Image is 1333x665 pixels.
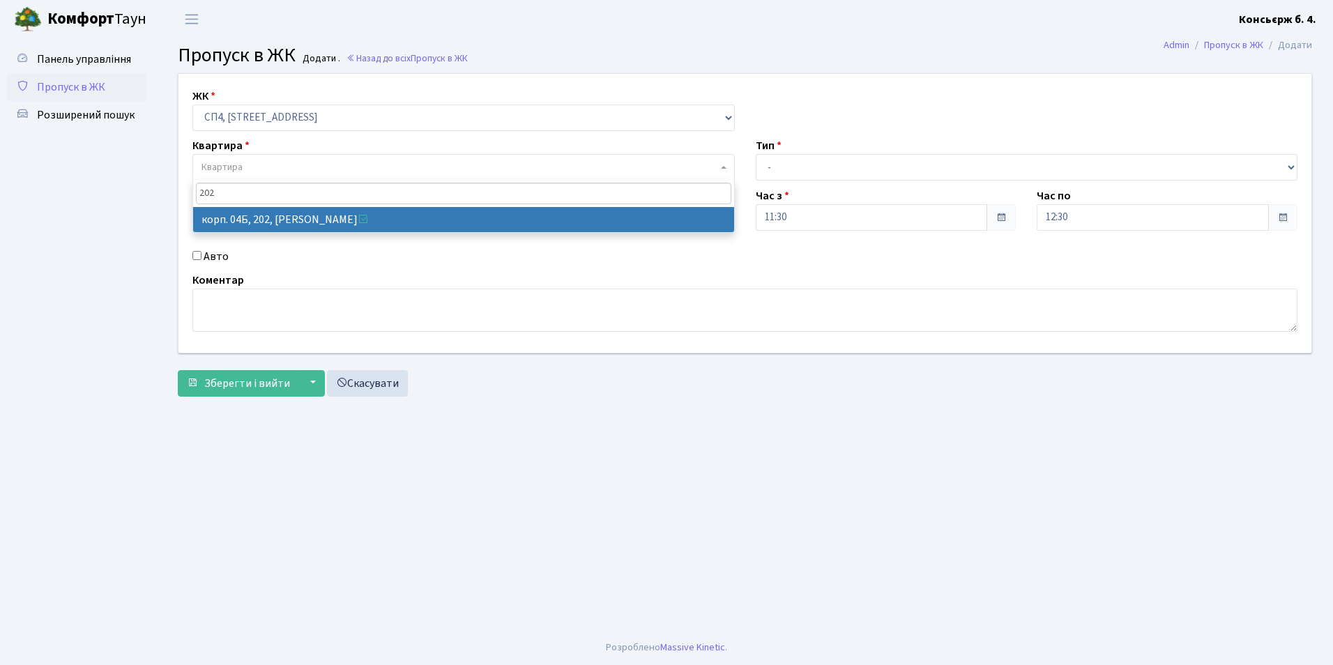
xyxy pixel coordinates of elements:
li: корп. 04Б, 202, [PERSON_NAME] [193,207,734,232]
label: Коментар [192,272,244,289]
button: Зберегти і вийти [178,370,299,397]
label: Час з [756,188,789,204]
a: Admin [1164,38,1189,52]
small: Додати . [300,53,340,65]
label: Час по [1037,188,1071,204]
div: Розроблено . [606,640,727,655]
span: Розширений пошук [37,107,135,123]
li: Додати [1263,38,1312,53]
button: Переключити навігацію [174,8,209,31]
span: Пропуск в ЖК [37,79,105,95]
span: Квартира [201,160,243,174]
label: Авто [204,248,229,265]
a: Назад до всіхПропуск в ЖК [346,52,468,65]
span: Панель управління [37,52,131,67]
a: Massive Kinetic [660,640,725,655]
label: ЖК [192,88,215,105]
a: Розширений пошук [7,101,146,129]
nav: breadcrumb [1143,31,1333,60]
a: Пропуск в ЖК [1204,38,1263,52]
b: Консьєрж б. 4. [1239,12,1316,27]
b: Комфорт [47,8,114,30]
span: Пропуск в ЖК [411,52,468,65]
label: Квартира [192,137,250,154]
span: Зберегти і вийти [204,376,290,391]
img: logo.png [14,6,42,33]
a: Панель управління [7,45,146,73]
span: Пропуск в ЖК [178,41,296,69]
a: Консьєрж б. 4. [1239,11,1316,28]
a: Пропуск в ЖК [7,73,146,101]
span: Таун [47,8,146,31]
a: Скасувати [327,370,408,397]
label: Тип [756,137,782,154]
